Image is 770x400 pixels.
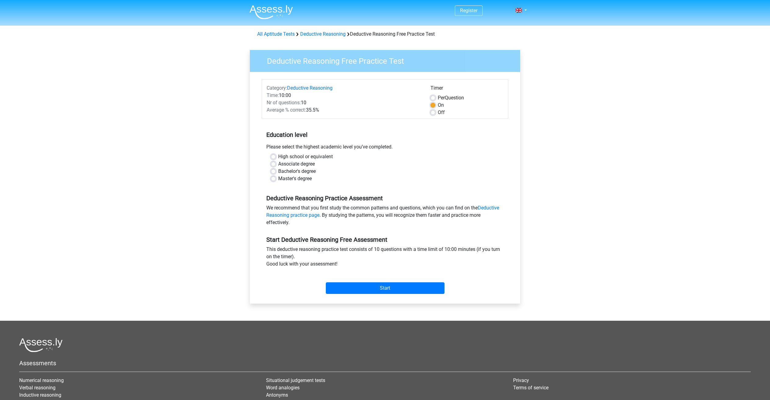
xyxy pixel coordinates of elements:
span: Time: [267,92,279,98]
h5: Start Deductive Reasoning Free Assessment [266,236,504,243]
a: Antonyms [266,392,288,398]
a: Terms of service [513,385,549,391]
img: Assessly [250,5,293,19]
div: 10:00 [262,92,426,99]
span: Nr of questions: [267,100,301,105]
label: Off [438,109,445,116]
span: Per [438,95,445,101]
h3: Deductive Reasoning Free Practice Test [260,54,516,66]
h5: Education level [266,129,504,141]
img: Assessly logo [19,338,63,352]
div: This deductive reasoning practice test consists of 10 questions with a time limit of 10:00 minute... [262,246,508,270]
a: Word analogies [266,385,300,391]
span: Category: [267,85,287,91]
a: Situational judgement tests [266,377,325,383]
div: Timer [430,84,503,94]
label: Associate degree [278,160,315,168]
h5: Assessments [19,359,751,367]
h5: Deductive Reasoning Practice Assessment [266,195,504,202]
a: Deductive Reasoning [287,85,333,91]
a: Register [460,8,477,13]
a: Privacy [513,377,529,383]
label: On [438,102,444,109]
div: Deductive Reasoning Free Practice Test [255,30,515,38]
a: Deductive Reasoning [300,31,346,37]
a: Verbal reasoning [19,385,56,391]
a: Inductive reasoning [19,392,61,398]
div: Please select the highest academic level you’ve completed. [262,143,508,153]
label: High school or equivalent [278,153,333,160]
span: Average % correct: [267,107,306,113]
a: All Aptitude Tests [257,31,295,37]
input: Start [326,282,444,294]
a: Numerical reasoning [19,377,64,383]
div: 35.5% [262,106,426,114]
label: Bachelor's degree [278,168,316,175]
div: 10 [262,99,426,106]
label: Master's degree [278,175,312,182]
label: Question [438,94,464,102]
div: We recommend that you first study the common patterns and questions, which you can find on the . ... [262,204,508,229]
